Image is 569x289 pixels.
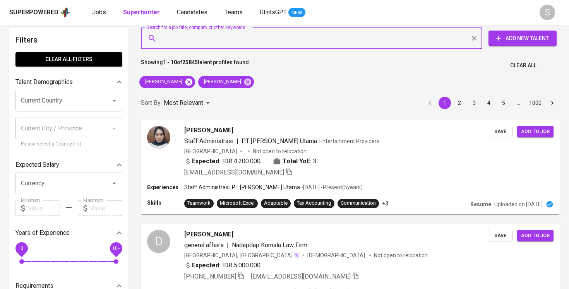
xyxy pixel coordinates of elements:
[527,97,544,109] button: Go to page 1000
[184,183,300,191] p: Staff Administrasi | PT [PERSON_NAME] Utama
[109,178,120,189] button: Open
[300,183,363,191] p: • [DATE] - Present ( 5 years )
[141,58,249,73] p: Showing of talent profiles found
[147,126,170,149] img: 8b4600dc2f20eb8f8eeac67642c3d790.png
[182,59,198,65] b: 25845
[147,183,184,191] p: Experiences
[260,9,287,16] span: GlintsGPT
[260,8,305,17] a: GlintsGPT NEW
[109,95,120,106] button: Open
[546,97,559,109] button: Go to next page
[495,34,550,43] span: Add New Talent
[283,157,312,166] b: Total YoE:
[15,160,59,169] p: Expected Salary
[313,157,317,166] span: 3
[15,34,122,46] h6: Filters
[21,140,117,148] p: Please select a Country first
[177,8,209,17] a: Candidates
[139,76,195,88] div: [PERSON_NAME]
[15,52,122,67] button: Clear All filters
[20,246,23,251] span: 0
[512,99,524,107] div: …
[192,261,221,270] b: Expected:
[232,241,307,249] span: Nadapdap Komala Law Firm
[184,261,261,270] div: IDR 5.000.000
[521,231,550,240] span: Add to job
[28,200,60,216] input: Value
[423,97,560,109] nav: pagination navigation
[494,200,543,208] p: Uploaded on [DATE]
[22,55,116,64] span: Clear All filters
[141,98,161,108] p: Sort By
[297,200,331,207] div: Tax Accounting
[469,33,480,44] button: Clear
[293,252,300,258] img: magic_wand.svg
[307,251,366,259] span: [DEMOGRAPHIC_DATA]
[220,200,255,207] div: Microsoft Excel
[123,9,160,16] b: Superhunter
[488,230,512,242] button: Save
[507,58,540,73] button: Clear All
[517,126,554,138] button: Add to job
[341,200,376,207] div: Communication
[198,76,254,88] div: [PERSON_NAME]
[164,96,213,110] div: Most Relevant
[90,200,122,216] input: Value
[184,273,236,280] span: [PHONE_NUMBER]
[184,157,261,166] div: IDR 4.200.000
[163,59,177,65] b: 1 - 10
[517,230,554,242] button: Add to job
[15,157,122,173] div: Expected Salary
[112,246,120,251] span: 10+
[15,225,122,241] div: Years of Experience
[184,230,233,239] span: [PERSON_NAME]
[123,8,161,17] a: Superhunter
[237,137,238,146] span: |
[225,8,244,17] a: Teams
[141,120,560,214] a: [PERSON_NAME]Staff Administrasi|PT [PERSON_NAME] UtamaEntertainment Providers[GEOGRAPHIC_DATA]Not...
[92,9,106,16] span: Jobs
[227,241,229,250] span: |
[492,127,509,136] span: Save
[225,9,243,16] span: Teams
[497,97,510,109] button: Go to page 5
[164,98,203,108] p: Most Relevant
[184,147,237,155] div: [GEOGRAPHIC_DATA]
[439,97,451,109] button: page 1
[15,77,73,87] p: Talent Demographics
[483,97,495,109] button: Go to page 4
[184,251,300,259] div: [GEOGRAPHIC_DATA], [GEOGRAPHIC_DATA]
[92,8,108,17] a: Jobs
[488,31,557,46] button: Add New Talent
[510,61,536,70] span: Clear All
[139,78,187,86] span: [PERSON_NAME]
[264,200,288,207] div: Adaptable
[184,241,224,249] span: general affairs
[187,200,211,207] div: Teamwork
[470,200,491,208] p: Resume
[288,9,305,17] span: NEW
[251,273,351,280] span: [EMAIL_ADDRESS][DOMAIN_NAME]
[319,138,379,144] span: Entertainment Providers
[242,137,317,145] span: PT [PERSON_NAME] Utama
[492,231,509,240] span: Save
[184,169,284,176] span: [EMAIL_ADDRESS][DOMAIN_NAME]
[9,8,58,17] div: Superpowered
[521,127,550,136] span: Add to job
[488,126,512,138] button: Save
[453,97,466,109] button: Go to page 2
[147,199,184,207] p: Skills
[60,7,70,18] img: app logo
[382,200,388,207] p: +3
[9,7,70,18] a: Superpoweredapp logo
[468,97,480,109] button: Go to page 3
[198,78,246,86] span: [PERSON_NAME]
[147,230,170,253] div: D
[15,228,70,238] p: Years of Experience
[15,74,122,90] div: Talent Demographics
[177,9,207,16] span: Candidates
[192,157,221,166] b: Expected:
[374,251,428,259] p: Not open to relocation
[253,147,307,155] p: Not open to relocation
[540,5,555,20] div: S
